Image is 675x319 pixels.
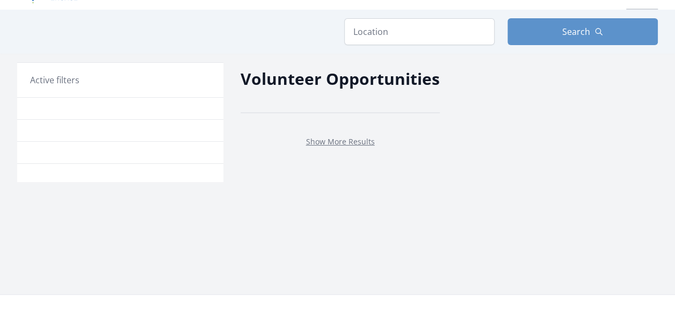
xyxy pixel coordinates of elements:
[241,67,440,91] h2: Volunteer Opportunities
[344,18,495,45] input: Location
[507,18,658,45] button: Search
[30,74,79,86] h3: Active filters
[562,25,590,38] span: Search
[306,136,375,147] a: Show More Results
